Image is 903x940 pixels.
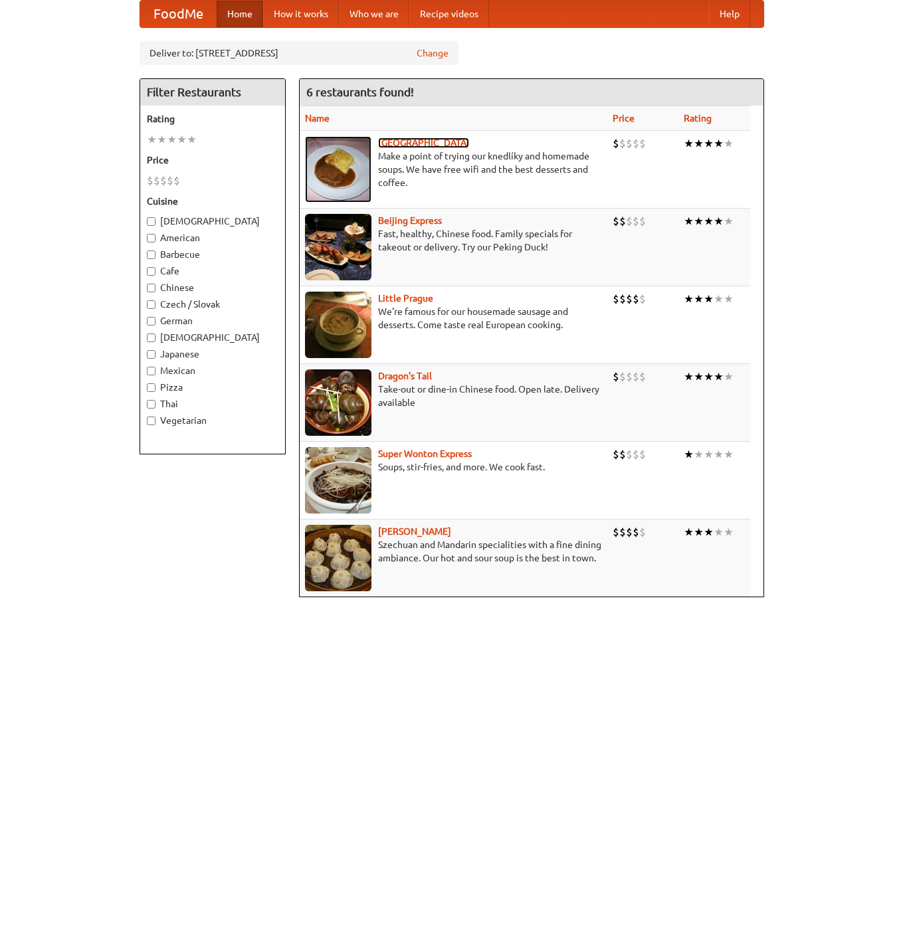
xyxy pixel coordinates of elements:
[339,1,409,27] a: Who we are
[305,214,371,280] img: beijing.jpg
[305,227,603,254] p: Fast, healthy, Chinese food. Family specials for takeout or delivery. Try our Peking Duck!
[305,113,330,124] a: Name
[305,460,603,474] p: Soups, stir-fries, and more. We cook fast.
[714,369,724,384] li: ★
[613,369,619,384] li: $
[704,136,714,151] li: ★
[305,292,371,358] img: littleprague.jpg
[633,369,639,384] li: $
[147,217,155,226] input: [DEMOGRAPHIC_DATA]
[409,1,489,27] a: Recipe videos
[633,447,639,462] li: $
[613,214,619,229] li: $
[694,136,704,151] li: ★
[724,525,734,539] li: ★
[147,267,155,276] input: Cafe
[147,317,155,326] input: German
[187,132,197,147] li: ★
[378,448,472,459] b: Super Wonton Express
[147,400,155,409] input: Thai
[626,525,633,539] li: $
[626,136,633,151] li: $
[305,525,371,591] img: shandong.jpg
[619,292,626,306] li: $
[714,292,724,306] li: ★
[704,214,714,229] li: ★
[709,1,750,27] a: Help
[160,173,167,188] li: $
[613,136,619,151] li: $
[626,369,633,384] li: $
[263,1,339,27] a: How it works
[724,369,734,384] li: ★
[305,383,603,409] p: Take-out or dine-in Chinese food. Open late. Delivery available
[305,136,371,203] img: czechpoint.jpg
[684,525,694,539] li: ★
[177,132,187,147] li: ★
[140,79,285,106] h4: Filter Restaurants
[378,371,432,381] a: Dragon's Tail
[639,214,646,229] li: $
[613,525,619,539] li: $
[714,525,724,539] li: ★
[305,538,603,565] p: Szechuan and Mandarin specialities with a fine dining ambiance. Our hot and sour soup is the best...
[147,234,155,242] input: American
[306,86,414,98] ng-pluralize: 6 restaurants found!
[694,292,704,306] li: ★
[704,292,714,306] li: ★
[305,305,603,331] p: We're famous for our housemade sausage and desserts. Come taste real European cooking.
[724,214,734,229] li: ★
[724,136,734,151] li: ★
[153,173,160,188] li: $
[639,369,646,384] li: $
[147,173,153,188] li: $
[217,1,263,27] a: Home
[147,298,278,311] label: Czech / Slovak
[147,248,278,261] label: Barbecue
[684,136,694,151] li: ★
[147,381,278,394] label: Pizza
[147,195,278,208] h5: Cuisine
[684,369,694,384] li: ★
[694,525,704,539] li: ★
[147,132,157,147] li: ★
[305,447,371,514] img: superwonton.jpg
[378,215,442,226] a: Beijing Express
[147,215,278,228] label: [DEMOGRAPHIC_DATA]
[684,447,694,462] li: ★
[140,41,458,65] div: Deliver to: [STREET_ADDRESS]
[147,250,155,259] input: Barbecue
[147,284,155,292] input: Chinese
[619,447,626,462] li: $
[724,292,734,306] li: ★
[157,132,167,147] li: ★
[714,136,724,151] li: ★
[639,292,646,306] li: $
[147,231,278,244] label: American
[684,214,694,229] li: ★
[417,47,449,60] a: Change
[639,136,646,151] li: $
[378,293,433,304] a: Little Prague
[147,264,278,278] label: Cafe
[714,214,724,229] li: ★
[704,447,714,462] li: ★
[633,292,639,306] li: $
[619,525,626,539] li: $
[147,417,155,425] input: Vegetarian
[378,526,451,537] b: [PERSON_NAME]
[378,138,469,148] a: [GEOGRAPHIC_DATA]
[147,350,155,359] input: Japanese
[626,447,633,462] li: $
[619,136,626,151] li: $
[724,447,734,462] li: ★
[147,347,278,361] label: Japanese
[684,292,694,306] li: ★
[694,214,704,229] li: ★
[147,364,278,377] label: Mexican
[613,292,619,306] li: $
[613,447,619,462] li: $
[167,173,173,188] li: $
